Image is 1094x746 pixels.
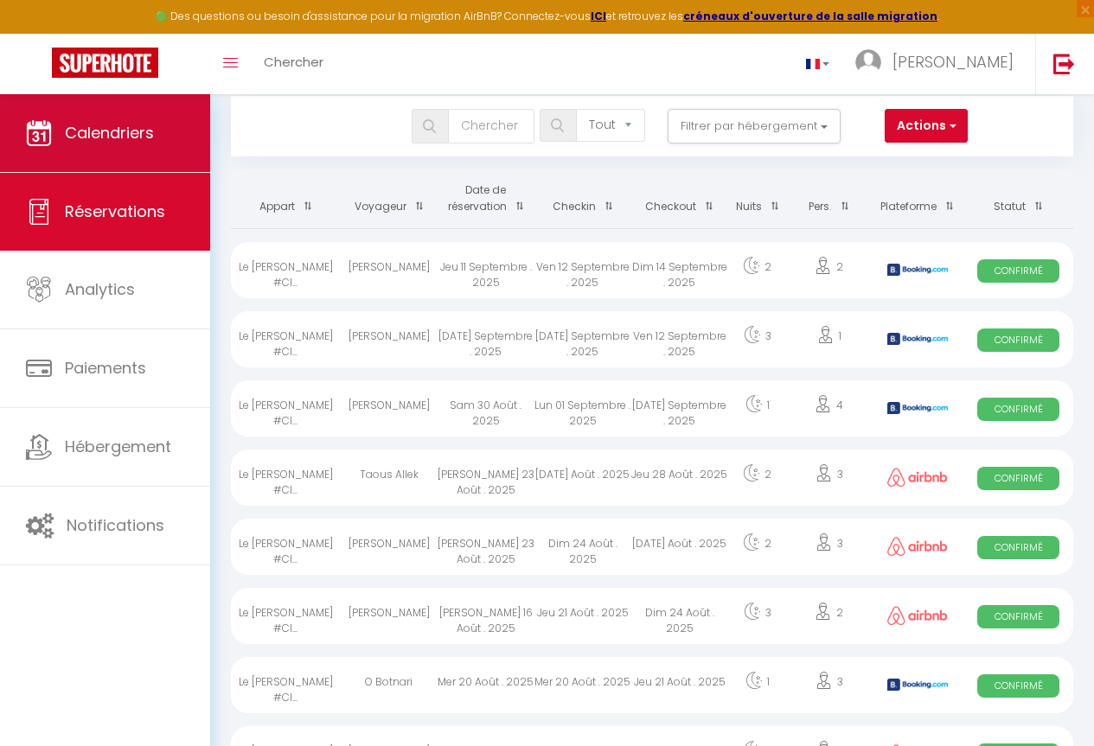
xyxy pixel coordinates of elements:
a: créneaux d'ouverture de la salle migration [683,9,937,23]
img: Super Booking [52,48,158,78]
a: ICI [591,9,606,23]
iframe: Chat [1020,668,1081,733]
img: ... [855,49,881,75]
th: Sort by status [963,169,1073,228]
img: logout [1053,53,1075,74]
a: Chercher [251,34,336,94]
input: Chercher [448,109,534,143]
th: Sort by rentals [231,169,341,228]
span: Analytics [65,278,135,300]
th: Sort by checkout [631,169,728,228]
th: Sort by booking date [438,169,534,228]
span: Calendriers [65,122,154,143]
th: Sort by checkin [534,169,631,228]
button: Filtrer par hébergement [668,109,841,143]
span: Chercher [264,53,323,71]
span: Notifications [67,514,164,536]
span: [PERSON_NAME] [892,51,1014,73]
button: Ouvrir le widget de chat LiveChat [14,7,66,59]
th: Sort by nights [728,169,787,228]
span: Paiements [65,357,146,379]
span: Réservations [65,201,165,222]
button: Actions [885,109,968,143]
th: Sort by guest [341,169,438,228]
th: Sort by channel [871,169,963,228]
th: Sort by people [787,169,871,228]
span: Hébergement [65,436,171,457]
a: ... [PERSON_NAME] [842,34,1035,94]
